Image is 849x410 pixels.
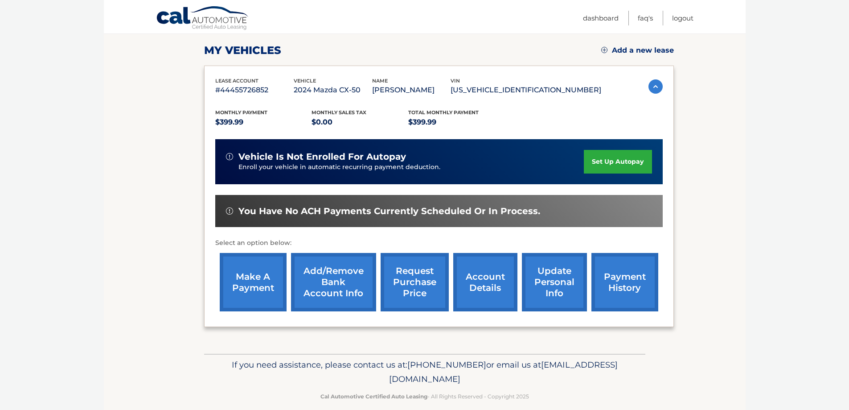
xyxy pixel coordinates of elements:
[238,162,584,172] p: Enroll your vehicle in automatic recurring payment deduction.
[312,116,408,128] p: $0.00
[583,11,619,25] a: Dashboard
[238,206,540,217] span: You have no ACH payments currently scheduled or in process.
[601,47,607,53] img: add.svg
[601,46,674,55] a: Add a new lease
[672,11,693,25] a: Logout
[294,78,316,84] span: vehicle
[320,393,427,400] strong: Cal Automotive Certified Auto Leasing
[584,150,652,174] a: set up autopay
[215,78,258,84] span: lease account
[638,11,653,25] a: FAQ's
[210,358,640,386] p: If you need assistance, please contact us at: or email us at
[215,84,294,96] p: #44455726852
[215,109,267,116] span: Monthly Payment
[204,44,281,57] h2: my vehicles
[451,84,601,96] p: [US_VEHICLE_IDENTIFICATION_NUMBER]
[215,116,312,128] p: $399.99
[372,84,451,96] p: [PERSON_NAME]
[372,78,388,84] span: name
[522,253,587,311] a: update personal info
[156,6,250,32] a: Cal Automotive
[389,360,618,384] span: [EMAIL_ADDRESS][DOMAIN_NAME]
[220,253,287,311] a: make a payment
[215,238,663,248] p: Select an option below:
[591,253,658,311] a: payment history
[381,253,449,311] a: request purchase price
[408,109,479,116] span: Total Monthly Payment
[294,84,372,96] p: 2024 Mazda CX-50
[407,360,486,370] span: [PHONE_NUMBER]
[451,78,460,84] span: vin
[312,109,366,116] span: Monthly sales Tax
[226,207,233,215] img: alert-white.svg
[408,116,505,128] p: $399.99
[291,253,376,311] a: Add/Remove bank account info
[453,253,517,311] a: account details
[226,153,233,160] img: alert-white.svg
[210,392,640,401] p: - All Rights Reserved - Copyright 2025
[238,151,406,162] span: vehicle is not enrolled for autopay
[648,79,663,94] img: accordion-active.svg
